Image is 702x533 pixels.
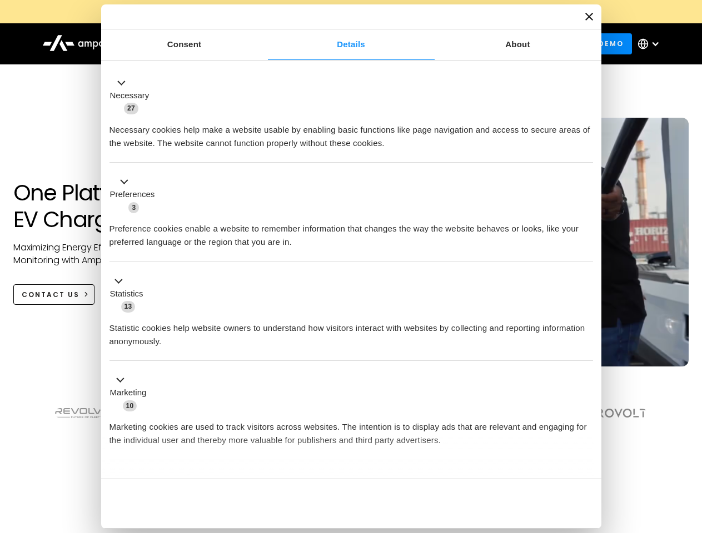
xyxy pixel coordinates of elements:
[128,202,139,213] span: 3
[585,13,593,21] button: Close banner
[183,474,194,485] span: 2
[581,409,647,418] img: Aerovolt Logo
[109,274,150,313] button: Statistics (13)
[109,214,593,249] div: Preference cookies enable a website to remember information that changes the way the website beha...
[101,6,601,18] a: New Webinars: Register to Upcoming WebinarsREGISTER HERE
[109,374,153,413] button: Marketing (10)
[13,242,224,266] p: Maximizing Energy Efficiency, Uptime, and 24/7 Monitoring with Ampcontrol Solutions
[110,89,150,102] label: Necessary
[109,115,593,150] div: Necessary cookies help make a website usable by enabling basic functions like page navigation and...
[110,188,155,201] label: Preferences
[110,386,147,399] label: Marketing
[110,288,143,300] label: Statistics
[109,313,593,348] div: Statistic cookies help website owners to understand how visitors interact with websites by collec...
[109,412,593,447] div: Marketing cookies are used to track visitors across websites. The intention is to display ads tha...
[109,175,162,214] button: Preferences (3)
[268,29,435,60] a: Details
[13,284,95,305] a: CONTACT US
[109,76,156,115] button: Necessary (27)
[22,290,79,300] div: CONTACT US
[124,103,138,114] span: 27
[101,29,268,60] a: Consent
[123,400,137,411] span: 10
[109,472,201,486] button: Unclassified (2)
[433,487,593,520] button: Okay
[13,179,224,233] h1: One Platform for EV Charging Hubs
[121,301,136,312] span: 13
[435,29,601,60] a: About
